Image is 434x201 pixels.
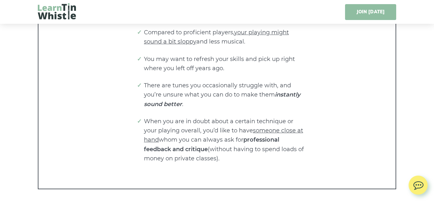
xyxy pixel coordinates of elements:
[144,117,306,163] li: When you are in doubt about a certain technique or your playing overall, you’d like to have whom ...
[38,3,76,19] img: LearnTinWhistle.com
[144,28,306,47] li: Compared to proficient players, and less musical.
[144,136,279,152] strong: professional feedback and critique
[144,81,306,109] li: There are tunes you occasionally struggle with, and you’re unsure what you can do to make them .
[144,91,300,107] strong: instantly sound better
[409,176,428,192] img: chat.svg
[345,4,396,20] a: JOIN [DATE]
[144,55,306,73] li: You may want to refresh your skills and pick up right where you left off years ago.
